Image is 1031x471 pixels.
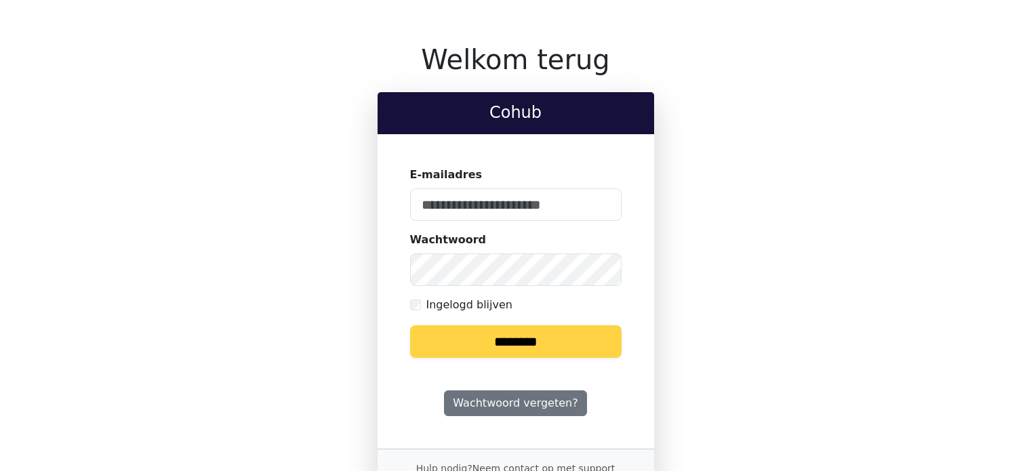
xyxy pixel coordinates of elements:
label: Ingelogd blijven [426,297,512,313]
h2: Cohub [388,103,643,123]
label: Wachtwoord [410,232,487,248]
h1: Welkom terug [378,43,654,76]
a: Wachtwoord vergeten? [444,390,586,416]
label: E-mailadres [410,167,483,183]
